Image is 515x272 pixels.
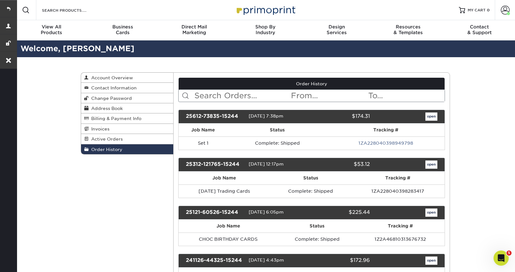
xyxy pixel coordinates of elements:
span: Active Orders [89,136,123,142]
span: Billing & Payment Info [89,116,141,121]
a: BusinessCards [87,20,158,40]
div: $53.12 [307,160,374,169]
div: & Templates [372,24,444,35]
th: Tracking # [327,124,445,136]
div: $174.31 [307,112,374,121]
th: Status [270,172,351,184]
div: $172.96 [307,257,374,265]
a: Active Orders [81,134,173,144]
a: Billing & Payment Info [81,113,173,124]
th: Status [278,220,356,233]
a: Contact Information [81,83,173,93]
th: Tracking # [351,172,445,184]
a: open [425,209,437,217]
h2: Welcome, [PERSON_NAME] [16,43,515,55]
div: Products [16,24,87,35]
span: [DATE] 7:38pm [249,113,283,118]
span: Design [301,24,372,30]
a: Change Password [81,93,173,103]
span: [DATE] 6:05pm [249,209,284,215]
img: Primoprint [234,3,297,17]
a: Shop ByIndustry [230,20,301,40]
td: 1Z2A46810313676732 [356,233,445,246]
div: $225.44 [307,209,374,217]
span: View All [16,24,87,30]
td: Complete: Shipped [270,184,351,198]
div: Marketing [158,24,230,35]
a: 1ZA228040398949798 [358,141,413,146]
span: Change Password [89,96,132,101]
span: Contact Information [89,85,137,90]
iframe: Intercom live chat [494,251,509,266]
a: open [425,257,437,265]
td: 1ZA228040398283417 [351,184,445,198]
div: 25121-60526-15244 [181,209,249,217]
a: View AllProducts [16,20,87,40]
span: Shop By [230,24,301,30]
a: Address Book [81,103,173,113]
a: Order History [179,78,445,90]
span: 5 [506,251,512,256]
span: Direct Mail [158,24,230,30]
a: Resources& Templates [372,20,444,40]
th: Job Name [179,124,228,136]
div: 25612-73835-15244 [181,112,249,121]
th: Job Name [179,172,270,184]
th: Job Name [179,220,278,233]
a: open [425,112,437,121]
a: open [425,160,437,169]
a: Direct MailMarketing [158,20,230,40]
span: Address Book [89,106,123,111]
span: [DATE] 4:43pm [249,257,284,263]
input: From... [290,90,367,102]
div: 25312-121765-15244 [181,160,249,169]
span: MY CART [468,8,486,13]
td: CHOC BIRTHDAY CARDS [179,233,278,246]
span: Resources [372,24,444,30]
td: Set 1 [179,136,228,150]
th: Status [228,124,327,136]
div: & Support [444,24,515,35]
span: Account Overview [89,75,133,80]
span: Order History [89,147,122,152]
input: SEARCH PRODUCTS..... [41,6,103,14]
div: Industry [230,24,301,35]
span: 0 [487,8,490,12]
div: 241126-44325-15244 [181,257,249,265]
a: Contact& Support [444,20,515,40]
th: Tracking # [356,220,445,233]
span: Contact [444,24,515,30]
span: [DATE] 12:17pm [249,161,284,166]
a: Order History [81,144,173,154]
a: Invoices [81,124,173,134]
td: Complete: Shipped [228,136,327,150]
div: Services [301,24,372,35]
a: Account Overview [81,73,173,83]
td: Complete: Shipped [278,233,356,246]
a: DesignServices [301,20,372,40]
span: Business [87,24,158,30]
input: To... [368,90,445,102]
div: Cards [87,24,158,35]
input: Search Orders... [194,90,291,102]
span: Invoices [89,126,110,131]
td: [DATE] Trading Cards [179,184,270,198]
